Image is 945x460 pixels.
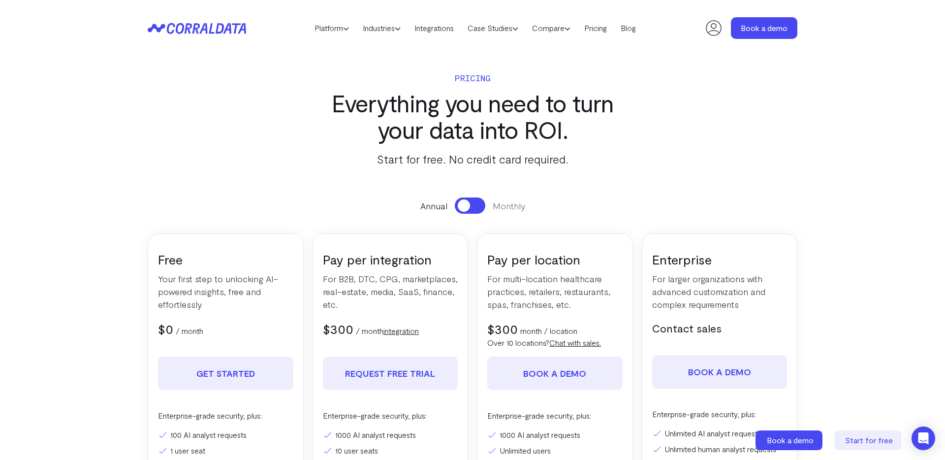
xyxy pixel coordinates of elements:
p: Enterprise-grade security, plus: [487,410,623,422]
a: Book a demo [756,430,824,450]
h3: Pay per location [487,251,623,267]
p: Start for free. No credit card required. [313,150,632,168]
p: Enterprise-grade security, plus: [323,410,458,422]
a: Blog [614,21,643,35]
a: integration [383,326,419,335]
a: Chat with sales. [549,338,601,347]
p: For multi-location healthcare practices, retailers, restaurants, spas, franchises, etc. [487,272,623,311]
a: Book a demo [487,357,623,390]
h3: Everything you need to turn your data into ROI. [313,90,632,143]
p: For B2B, DTC, CPG, marketplaces, real-estate, media, SaaS, finance, etc. [323,272,458,311]
span: Book a demo [767,435,814,445]
p: / month [356,325,419,337]
span: Annual [420,199,447,212]
li: Unlimited AI analyst requests [652,427,787,439]
p: Enterprise-grade security, plus: [652,408,787,420]
li: Unlimited human analyst requests [652,443,787,455]
p: Over 10 locations? [487,337,623,349]
p: Pricing [313,71,632,85]
a: REQUEST FREE TRIAL [323,357,458,390]
a: Case Studies [461,21,525,35]
a: Book a demo [731,17,797,39]
li: Unlimited users [487,445,623,457]
li: 10 user seats [323,445,458,457]
span: $0 [158,321,173,336]
p: / month [176,325,203,337]
span: $300 [487,321,518,336]
h3: Enterprise [652,251,787,267]
li: 1 user seat [158,445,293,457]
a: Integrations [408,21,461,35]
li: 100 AI analyst requests [158,429,293,441]
a: Book a demo [652,355,787,389]
span: $300 [323,321,353,336]
a: Platform [308,21,356,35]
li: 1000 AI analyst requests [323,429,458,441]
a: Start for free [834,430,903,450]
p: Enterprise-grade security, plus: [158,410,293,422]
h3: Pay per integration [323,251,458,267]
p: month / location [520,325,577,337]
a: Compare [525,21,577,35]
a: Pricing [577,21,614,35]
a: Industries [356,21,408,35]
a: Get Started [158,357,293,390]
p: For larger organizations with advanced customization and complex requirements [652,272,787,311]
h5: Contact sales [652,321,787,335]
p: Your first step to unlocking AI-powered insights, free and effortlessly [158,272,293,311]
span: Start for free [845,435,893,445]
div: Open Intercom Messenger [912,427,935,450]
h3: Free [158,251,293,267]
li: 1000 AI analyst requests [487,429,623,441]
span: Monthly [493,199,525,212]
